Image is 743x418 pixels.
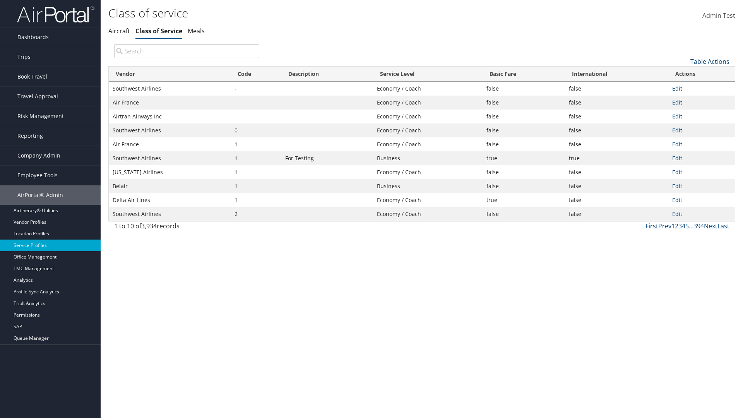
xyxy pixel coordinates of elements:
[108,5,526,21] h1: Class of service
[109,110,231,123] td: Airtran Airways Inc
[17,126,43,146] span: Reporting
[685,222,689,230] a: 5
[373,110,483,123] td: Economy / Coach
[109,82,231,96] td: Southwest Airlines
[373,123,483,137] td: Economy / Coach
[672,154,682,162] a: Edit
[135,27,182,35] a: Class of Service
[373,137,483,151] td: Economy / Coach
[109,193,231,207] td: Delta Air Lines
[565,123,668,137] td: false
[17,106,64,126] span: Risk Management
[109,137,231,151] td: Air France
[231,96,281,110] td: -
[483,123,565,137] td: false
[188,27,205,35] a: Meals
[483,165,565,179] td: false
[483,137,565,151] td: false
[483,67,565,82] th: Basic Fare: activate to sort column ascending
[17,87,58,106] span: Travel Approval
[672,210,682,218] a: Edit
[682,222,685,230] a: 4
[109,151,231,165] td: Southwest Airlines
[483,96,565,110] td: false
[17,67,47,86] span: Book Travel
[690,57,729,66] a: Table Actions
[231,165,281,179] td: 1
[672,196,682,204] a: Edit
[689,222,693,230] span: …
[231,193,281,207] td: 1
[109,96,231,110] td: Air France
[109,207,231,221] td: Southwest Airlines
[672,140,682,148] a: Edit
[17,5,94,23] img: airportal-logo.png
[672,182,682,190] a: Edit
[565,165,668,179] td: false
[373,193,483,207] td: Economy / Coach
[231,123,281,137] td: 0
[17,27,49,47] span: Dashboards
[483,179,565,193] td: false
[565,207,668,221] td: false
[717,222,729,230] a: Last
[483,193,565,207] td: true
[702,4,735,28] a: Admin Test
[17,146,60,165] span: Company Admin
[668,67,735,82] th: Actions
[565,82,668,96] td: false
[281,67,373,82] th: Description: activate to sort column ascending
[693,222,704,230] a: 394
[702,11,735,20] span: Admin Test
[17,166,58,185] span: Employee Tools
[678,222,682,230] a: 3
[114,44,259,58] input: Search
[483,82,565,96] td: false
[231,82,281,96] td: -
[373,179,483,193] td: Business
[231,110,281,123] td: -
[565,137,668,151] td: false
[672,127,682,134] a: Edit
[675,222,678,230] a: 2
[645,222,658,230] a: First
[672,99,682,106] a: Edit
[231,179,281,193] td: 1
[565,67,668,82] th: International: activate to sort column ascending
[108,27,130,35] a: Aircraft
[109,179,231,193] td: Belair
[373,96,483,110] td: Economy / Coach
[281,151,373,165] td: For Testing
[17,185,63,205] span: AirPortal® Admin
[483,110,565,123] td: false
[109,165,231,179] td: [US_STATE] Airlines
[704,222,717,230] a: Next
[565,151,668,165] td: true
[658,222,671,230] a: Prev
[565,96,668,110] td: false
[672,168,682,176] a: Edit
[109,67,231,82] th: Vendor: activate to sort column ascending
[483,151,565,165] td: true
[231,137,281,151] td: 1
[373,151,483,165] td: Business
[231,151,281,165] td: 1
[114,221,259,235] div: 1 to 10 of records
[483,207,565,221] td: false
[565,110,668,123] td: false
[671,222,675,230] a: 1
[231,207,281,221] td: 2
[109,123,231,137] td: Southwest Airlines
[141,222,157,230] span: 3,934
[565,179,668,193] td: false
[672,113,682,120] a: Edit
[17,47,31,67] span: Trips
[672,85,682,92] a: Edit
[565,193,668,207] td: false
[231,67,281,82] th: Code: activate to sort column descending
[373,67,483,82] th: Service Level: activate to sort column ascending
[373,82,483,96] td: Economy / Coach
[373,207,483,221] td: Economy / Coach
[373,165,483,179] td: Economy / Coach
